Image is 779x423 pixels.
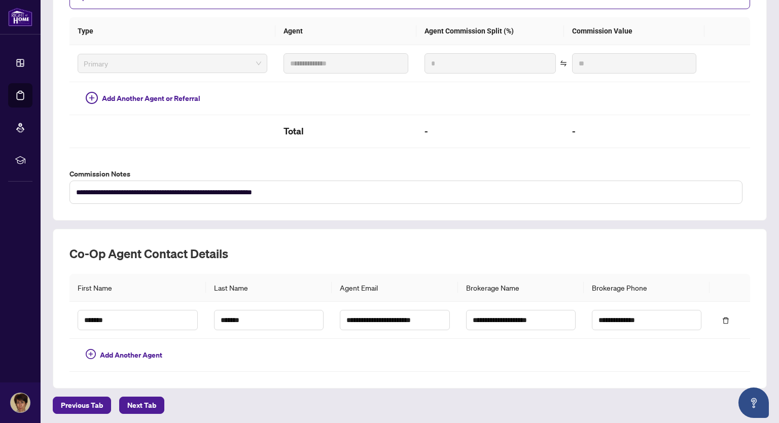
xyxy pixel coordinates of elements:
[102,93,200,104] span: Add Another Agent or Referral
[78,90,208,107] button: Add Another Agent or Referral
[284,123,408,139] h2: Total
[100,349,162,361] span: Add Another Agent
[11,393,30,412] img: Profile Icon
[127,397,156,413] span: Next Tab
[416,17,564,45] th: Agent Commission Split (%)
[564,17,704,45] th: Commission Value
[86,349,96,359] span: plus-circle
[332,274,457,302] th: Agent Email
[8,8,32,26] img: logo
[206,274,332,302] th: Last Name
[84,56,261,71] span: Primary
[69,245,750,262] h2: Co-op Agent Contact Details
[69,274,206,302] th: First Name
[86,92,98,104] span: plus-circle
[61,397,103,413] span: Previous Tab
[53,397,111,414] button: Previous Tab
[722,317,729,324] span: delete
[458,274,584,302] th: Brokerage Name
[275,17,416,45] th: Agent
[572,123,696,139] h2: -
[560,60,567,67] span: swap
[424,123,556,139] h2: -
[584,274,710,302] th: Brokerage Phone
[738,387,769,418] button: Open asap
[69,168,750,180] label: Commission Notes
[78,347,170,363] button: Add Another Agent
[119,397,164,414] button: Next Tab
[69,17,275,45] th: Type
